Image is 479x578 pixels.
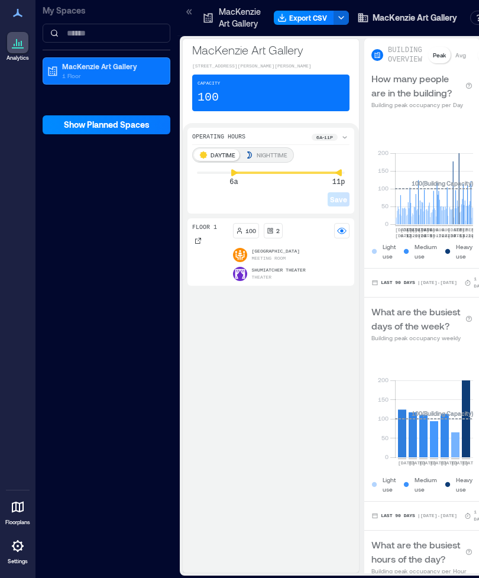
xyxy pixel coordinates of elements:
a: Floorplans [2,493,34,529]
p: Analytics [7,54,29,62]
text: 7-13 [454,233,465,238]
p: Meeting Room [252,255,286,262]
tspan: 0 [385,220,389,227]
button: Show Planned Spaces [43,115,170,134]
p: Settings [8,558,28,565]
p: [STREET_ADDRESS][PERSON_NAME][PERSON_NAME] [192,63,349,70]
tspan: 50 [381,202,389,209]
p: Avg [455,50,466,60]
p: Heavy use [456,242,472,261]
span: Show Planned Spaces [64,119,150,131]
text: SEP [465,227,474,233]
text: [DATE] [418,233,435,238]
text: 10-16 [430,233,444,238]
text: AUG [442,227,451,233]
text: [DATE] [398,460,415,466]
p: My Spaces [43,5,170,17]
p: How many people are in the building? [371,72,463,100]
text: 20-26 [412,233,426,238]
text: [DATE] [462,460,479,466]
p: Peak [433,50,446,60]
p: Building peak occupancy per Day [371,100,472,109]
p: 6a - 11p [316,134,333,141]
p: 100 [245,226,256,235]
p: Heavy use [456,475,472,494]
text: [DATE] [409,460,426,466]
text: 24-30 [442,233,456,238]
tspan: 100 [378,185,389,192]
text: [DATE] [400,227,417,233]
p: Medium use [415,475,437,494]
p: Light use [383,475,396,494]
text: 6-12 [400,233,412,238]
text: [DATE] [412,227,429,233]
p: Operating Hours [192,133,245,142]
p: Medium use [415,242,437,261]
button: Save [328,192,349,206]
text: [DATE] [406,227,423,233]
p: [GEOGRAPHIC_DATA] [252,248,300,255]
button: Last 90 Days |[DATE]-[DATE] [371,510,457,522]
text: [DATE] [395,227,412,233]
p: NIGHTTIME [257,150,287,160]
button: MacKenzie Art Gallery [354,8,461,27]
p: Floor 1 [192,223,217,233]
p: What are the busiest days of the week? [371,305,463,333]
text: 17-23 [436,233,450,238]
p: Theater [252,274,272,281]
text: SEP [459,227,468,233]
text: [DATE] [448,227,465,233]
p: MacKenzie Art Gallery [192,41,349,58]
tspan: 50 [381,434,389,441]
text: [DATE] [451,460,468,466]
p: Building peak occupancy per Hour [371,566,472,576]
tspan: 200 [378,149,389,156]
span: MacKenzie Art Gallery [373,12,457,24]
text: 13-19 [406,233,420,238]
tspan: 200 [378,376,389,383]
span: Save [330,195,347,204]
text: SEP [454,227,462,233]
tspan: 0 [385,453,389,460]
p: 100 [198,89,219,106]
p: DAYTIME [211,150,235,160]
p: Shumiatcher Theater [252,267,306,274]
p: Light use [383,242,396,261]
button: Export CSV [274,11,334,25]
p: MacKenzie Art Gallery [219,6,261,30]
text: AUG [436,227,445,233]
text: AUG [430,227,439,233]
p: 1 Floor [62,71,161,80]
p: Building peak occupancy weekly [371,333,472,343]
text: [DATE] [441,460,458,466]
p: What are the busiest hours of the day? [371,538,463,566]
tspan: 100 [378,415,389,422]
p: MacKenzie Art Gallery [62,62,161,71]
tspan: 150 [378,396,389,403]
tspan: 150 [378,167,389,174]
p: Floorplans [5,519,30,526]
text: AUG [424,227,433,233]
text: 3-9 [424,233,433,238]
text: [DATE] [448,233,465,238]
button: Last 90 Days |[DATE]-[DATE] [371,277,457,289]
text: [DATE] [395,233,412,238]
p: 2 [276,226,280,235]
text: [DATE] [418,227,435,233]
text: [DATE] [430,460,447,466]
a: Analytics [3,28,33,65]
text: 14-20 [459,233,474,238]
p: Capacity [198,80,220,87]
a: Settings [4,532,32,569]
text: [DATE] [419,460,436,466]
p: BUILDING OVERVIEW [388,46,422,64]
